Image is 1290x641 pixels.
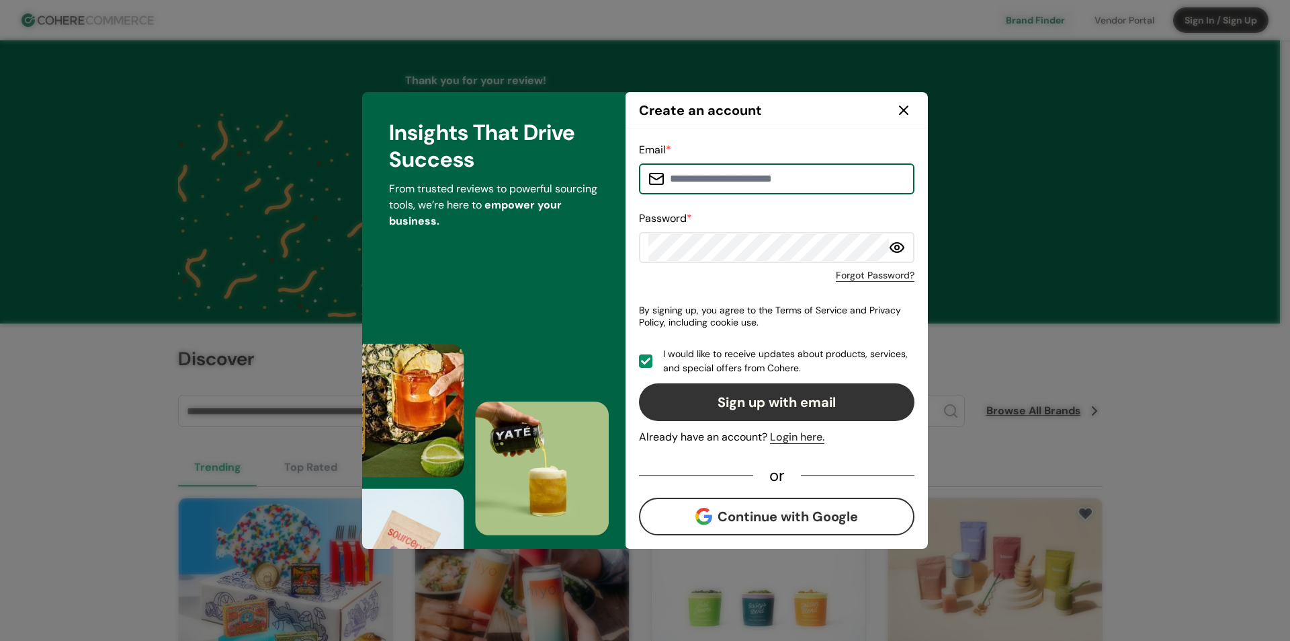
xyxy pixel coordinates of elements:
[389,119,599,173] h3: Insights That Drive Success
[836,268,914,282] a: Forgot Password?
[639,429,914,445] div: Already have an account?
[753,469,801,482] div: or
[639,211,692,225] label: Password
[639,383,914,421] button: Sign up with email
[639,100,762,120] h2: Create an account
[639,143,671,157] label: Email
[639,498,914,535] button: Continue with Google
[770,429,824,445] div: Login here.
[389,181,599,229] p: From trusted reviews to powerful sourcing tools, we’re here to
[663,347,914,375] span: I would like to receive updates about products, services, and special offers from Cohere.
[639,299,914,334] p: By signing up, you agree to the Terms of Service and Privacy Policy, including cookie use.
